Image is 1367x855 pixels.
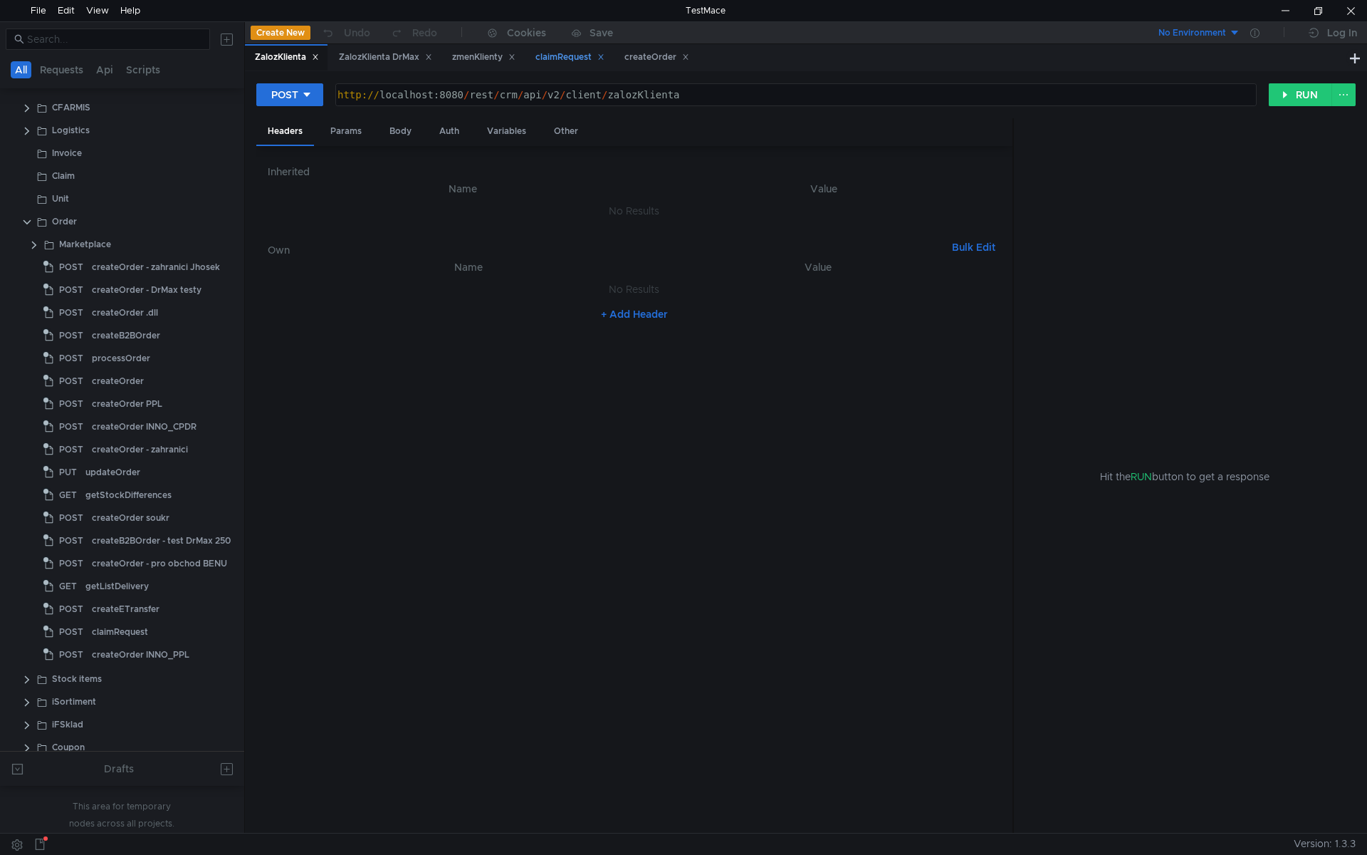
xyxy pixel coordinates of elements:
div: createOrder - zahranici [92,439,188,460]
div: Drafts [104,760,134,777]
div: createOrder soukr [92,507,169,529]
input: Search... [27,31,201,47]
span: Version: 1.3.3 [1294,834,1356,854]
nz-embed-empty: No Results [609,204,659,217]
div: zmenKlienty [452,50,515,65]
button: No Environment [1141,21,1240,44]
nz-embed-empty: No Results [609,283,659,296]
span: POST [59,439,83,460]
div: processOrder [92,348,150,369]
button: RUN [1269,83,1332,106]
div: createOrder .dll [92,302,158,323]
div: getStockDifferences [85,484,172,506]
div: Body [378,118,423,145]
th: Value [646,180,1001,197]
button: Bulk Edit [946,239,1001,256]
button: POST [256,83,323,106]
div: createOrder [92,370,144,392]
div: claimRequest [92,621,148,643]
div: claimRequest [535,50,604,65]
div: createOrder [624,50,689,65]
div: Coupon [52,737,85,758]
div: Headers [256,118,314,146]
th: Name [290,259,646,276]
span: RUN [1131,470,1152,483]
span: POST [59,256,83,278]
span: POST [59,393,83,415]
div: createOrder - pro obchod BENU [92,553,227,574]
div: Undo [344,24,370,41]
div: Variables [476,118,538,145]
div: createETransfer [92,598,159,620]
button: + Add Header [595,306,674,323]
span: POST [59,507,83,529]
div: createOrder INNO_CPDR [92,416,197,437]
div: Redo [412,24,437,41]
h6: Inherited [268,163,1001,180]
button: Api [92,61,117,78]
span: POST [59,598,83,620]
div: Log In [1327,24,1357,41]
div: createB2BOrder [92,325,160,346]
div: createB2BOrder - test DrMax 250 [92,530,231,551]
div: Save [590,28,613,38]
div: Other [543,118,590,145]
th: Value [646,259,990,276]
div: Logistics [52,120,90,141]
span: POST [59,348,83,369]
div: createOrder - zahranici Jhosek [92,256,220,278]
span: POST [59,416,83,437]
button: Create New [251,26,310,40]
div: Auth [428,118,471,145]
span: POST [59,370,83,392]
div: POST [271,87,298,103]
span: PUT [59,462,77,483]
div: iSortiment [52,691,96,712]
div: Claim [52,165,75,187]
div: Order [52,211,77,232]
span: GET [59,576,77,597]
button: Requests [36,61,88,78]
div: createOrder - DrMax testy [92,279,201,301]
button: Redo [380,22,447,43]
th: Name [279,180,646,197]
div: No Environment [1158,26,1226,40]
div: Cookies [507,24,546,41]
span: POST [59,279,83,301]
button: All [11,61,31,78]
div: Params [319,118,373,145]
span: POST [59,644,83,665]
span: GET [59,484,77,506]
div: iFSklad [52,714,83,735]
span: Hit the button to get a response [1100,469,1269,484]
div: Invoice [52,142,82,164]
div: createOrder PPL [92,393,162,415]
span: POST [59,621,83,643]
div: updateOrder [85,462,140,483]
span: POST [59,302,83,323]
span: POST [59,530,83,551]
span: POST [59,325,83,346]
button: Scripts [122,61,164,78]
div: Stock items [52,668,102,690]
div: ZalozKlienta DrMax [339,50,432,65]
div: CFARMIS [52,97,90,118]
div: Marketplace [59,234,111,255]
div: getListDelivery [85,576,149,597]
button: Undo [310,22,380,43]
div: ZalozKlienta [255,50,319,65]
span: POST [59,553,83,574]
div: createOrder INNO_PPL [92,644,189,665]
h6: Own [268,242,946,259]
div: Unit [52,188,69,209]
